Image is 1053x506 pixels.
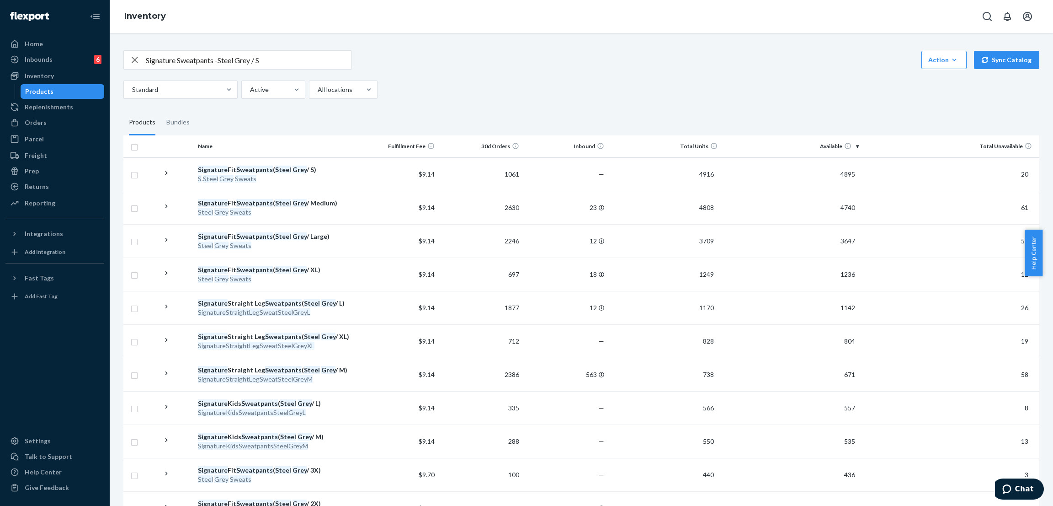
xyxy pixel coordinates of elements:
[198,232,350,241] div: Fit ( / Large)
[523,135,608,157] th: Inbound
[230,208,251,216] em: Sweats
[25,135,44,144] div: Parcel
[280,433,296,441] em: Steel
[198,342,314,350] em: SignatureStraightLegSweatSteelGreyXL
[166,110,190,135] div: Bundles
[198,166,228,173] em: Signature
[599,404,604,412] span: —
[292,166,307,173] em: Grey
[998,7,1016,26] button: Open notifications
[523,224,608,258] td: 12
[5,245,104,259] a: Add Integration
[419,337,435,345] span: $9.14
[129,110,155,135] div: Products
[275,166,291,173] em: Steel
[840,404,859,412] span: 557
[198,432,350,441] div: Kids ( / M)
[86,7,104,26] button: Close Navigation
[25,87,53,96] div: Products
[265,333,302,340] em: Sweatpants
[25,229,63,238] div: Integrations
[419,437,435,445] span: $9.14
[198,299,350,308] div: Straight Leg ( / L)
[1017,304,1032,312] span: 26
[5,115,104,130] a: Orders
[275,266,291,274] em: Steel
[321,333,335,340] em: Grey
[292,466,307,474] em: Grey
[198,333,228,340] em: Signature
[317,85,318,94] input: All locations
[5,196,104,210] a: Reporting
[230,242,251,249] em: Sweats
[117,3,173,30] ol: breadcrumbs
[523,258,608,291] td: 18
[198,442,308,450] em: SignatureKidsSweatpantsSteelGreyM
[236,232,273,240] em: Sweatpants
[699,371,718,378] span: 738
[699,437,718,445] span: 550
[419,304,435,312] span: $9.14
[25,118,47,127] div: Orders
[198,299,228,307] em: Signature
[249,85,250,94] input: Active
[292,232,307,240] em: Grey
[198,232,228,240] em: Signature
[438,224,523,258] td: 2246
[198,275,213,283] em: Steel
[5,132,104,146] a: Parcel
[978,7,996,26] button: Open Search Box
[25,436,51,446] div: Settings
[837,237,859,245] span: 3647
[198,409,306,416] em: SignatureKidsSweatpantsSteelGreyL
[236,199,273,207] em: Sweatpants
[198,199,350,208] div: Fit ( / Medium)
[5,100,104,114] a: Replenishments
[280,399,296,407] em: Steel
[696,170,718,178] span: 4916
[198,366,228,374] em: Signature
[230,275,251,283] em: Sweats
[198,433,228,441] em: Signature
[419,404,435,412] span: $9.14
[21,84,105,99] a: Products
[699,471,718,479] span: 440
[198,208,213,216] em: Steel
[353,135,438,157] th: Fulfillment Fee
[438,291,523,324] td: 1877
[419,371,435,378] span: $9.14
[214,242,229,249] em: Grey
[5,465,104,479] a: Help Center
[236,166,273,173] em: Sweatpants
[438,458,523,491] td: 100
[241,433,278,441] em: Sweatpants
[840,371,859,378] span: 671
[5,179,104,194] a: Returns
[1017,371,1032,378] span: 58
[194,135,353,157] th: Name
[699,337,718,345] span: 828
[721,135,862,157] th: Available
[198,466,350,475] div: Fit ( / 3X)
[275,232,291,240] em: Steel
[219,175,234,183] em: Grey
[438,358,523,391] td: 2386
[25,452,72,461] div: Talk to Support
[241,399,278,407] em: Sweatpants
[25,102,73,112] div: Replenishments
[419,237,435,245] span: $9.14
[25,167,39,176] div: Prep
[840,337,859,345] span: 804
[265,299,302,307] em: Sweatpants
[837,170,859,178] span: 4895
[696,304,718,312] span: 1170
[837,204,859,211] span: 4740
[995,479,1044,501] iframe: Opens a widget where you can chat to one of our agents
[198,165,350,174] div: Fit ( / S)
[1017,270,1032,278] span: 12
[230,475,251,483] em: Sweats
[5,69,104,83] a: Inventory
[419,170,435,178] span: $9.14
[198,466,228,474] em: Signature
